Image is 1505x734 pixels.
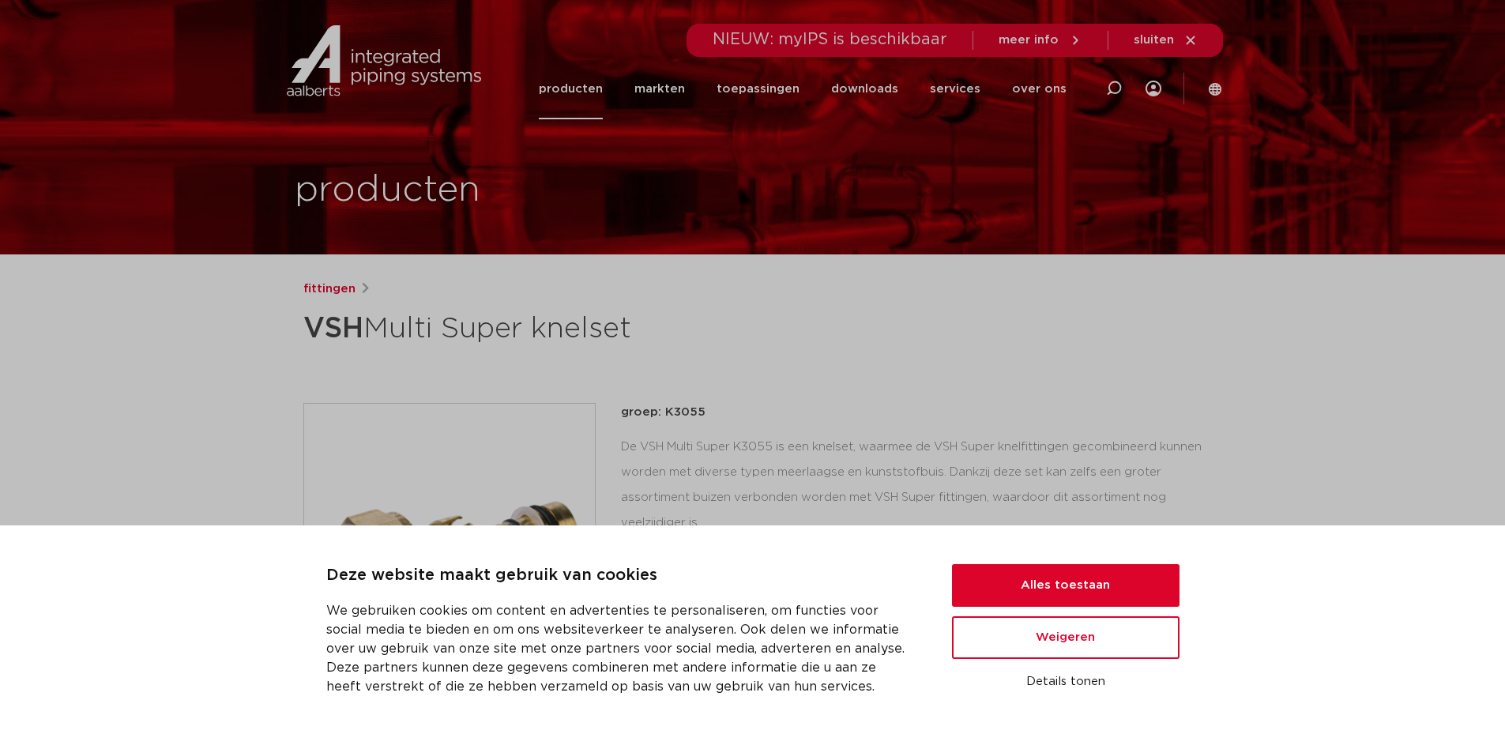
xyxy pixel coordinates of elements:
p: We gebruiken cookies om content en advertenties te personaliseren, om functies voor social media ... [326,601,914,696]
button: Details tonen [952,668,1180,695]
a: producten [539,58,603,119]
a: sluiten [1134,33,1198,47]
div: De VSH Multi Super K3055 is een knelset, waarmee de VSH Super knelfittingen gecombineerd kunnen w... [621,435,1202,535]
p: Deze website maakt gebruik van cookies [326,563,914,589]
a: fittingen [303,280,356,299]
h1: producten [295,165,480,216]
a: over ons [1012,58,1067,119]
span: NIEUW: myIPS is beschikbaar [713,32,947,47]
a: downloads [831,58,898,119]
button: Alles toestaan [952,564,1180,607]
nav: Menu [539,58,1067,119]
span: sluiten [1134,34,1174,46]
a: markten [634,58,685,119]
button: Weigeren [952,616,1180,659]
a: toepassingen [717,58,800,119]
h1: Multi Super knelset [303,305,897,352]
a: meer info [999,33,1082,47]
p: groep: K3055 [621,403,1202,422]
strong: VSH [303,314,363,343]
a: services [930,58,980,119]
img: Product Image for VSH Multi Super knelset [304,404,595,694]
span: meer info [999,34,1059,46]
